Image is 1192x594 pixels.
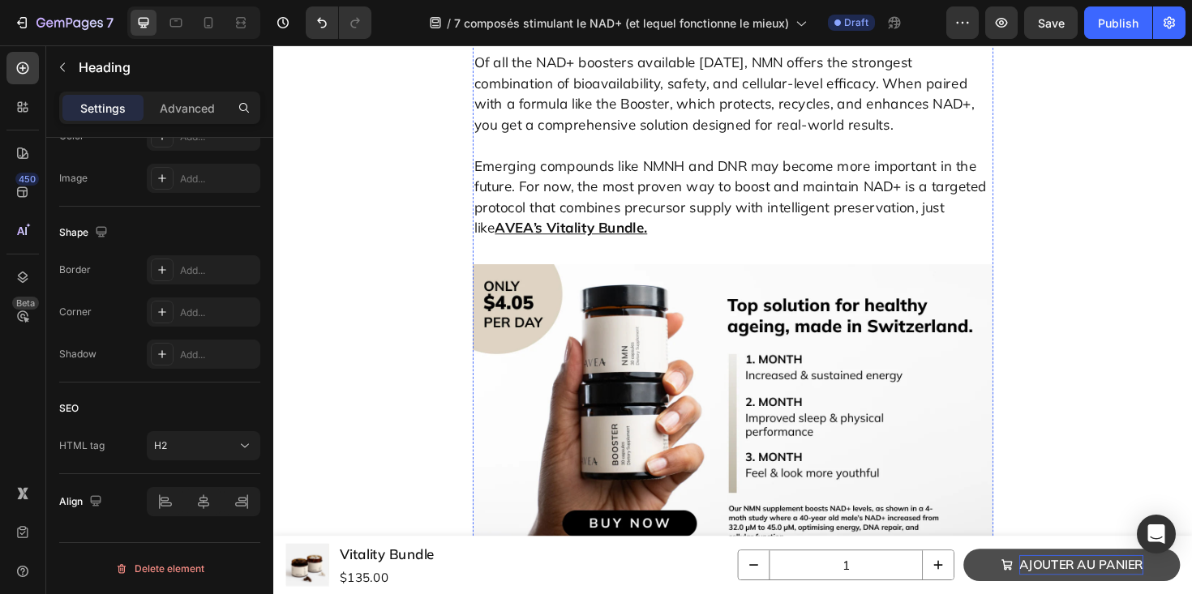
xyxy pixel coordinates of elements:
div: $135.00 [68,552,172,575]
button: Publish [1084,6,1152,39]
p: Emerging compounds like NMNH and DNR may become more important in the future. For now, the most p... [212,95,761,204]
p: Of all the NAD+ boosters available [DATE], NMN offers the strongest combination of bioavailabilit... [212,7,761,95]
div: Shadow [59,347,96,361]
span: H2 [154,439,167,451]
div: HTML tag [59,438,105,453]
button: 7 [6,6,121,39]
span: 7 composés stimulant le NAD+ (et lequel fonctionne le mieux) [454,15,789,32]
div: Delete element [115,559,204,579]
div: Border [59,263,91,277]
button: Delete element [59,556,260,582]
button: decrement [492,535,525,566]
div: Corner [59,305,92,319]
div: Add... [180,263,256,278]
div: 450 [15,173,39,186]
div: Shape [59,222,111,244]
div: Image [59,171,88,186]
div: Align [59,491,105,513]
input: quantity [525,535,688,566]
a: AVEA’s Vitality Bundle. [234,184,396,203]
div: Rich Text Editor. Editing area: main [790,540,921,561]
p: Settings [80,100,126,117]
iframe: Design area [273,45,1192,594]
div: Undo/Redo [306,6,371,39]
div: Publish [1098,15,1138,32]
div: Add... [180,306,256,320]
p: Ajouter au panier [790,540,921,561]
span: Draft [844,15,868,30]
div: Add... [180,172,256,186]
button: Save [1024,6,1078,39]
p: 7 [106,13,114,32]
button: Ajouter au panier [731,533,960,567]
button: increment [688,535,720,566]
div: Add... [180,348,256,362]
div: Beta [12,297,39,310]
p: Heading [79,58,254,77]
img: gempages_537282813339108432-a73cc525-4856-4865-bbaf-6781fd9e4130.webp [211,232,762,542]
button: H2 [147,431,260,460]
p: Advanced [160,100,215,117]
div: Open Intercom Messenger [1137,515,1176,553]
span: Save [1038,16,1065,30]
span: / [447,15,451,32]
div: SEO [59,401,79,416]
h1: Vitality Bundle [68,527,172,552]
